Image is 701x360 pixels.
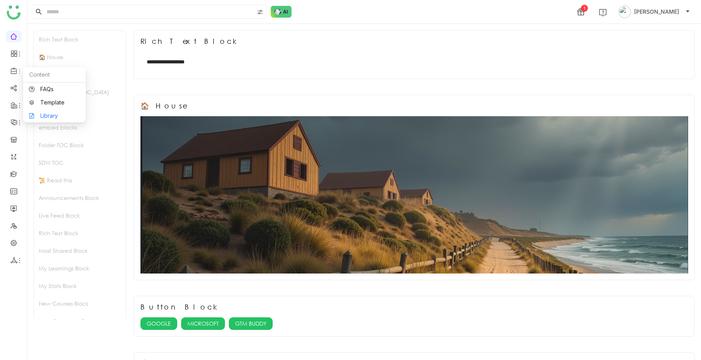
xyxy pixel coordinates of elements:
[34,259,126,277] div: My Learnings Block
[34,312,126,330] div: New Customers Block
[34,189,126,207] div: Announcements Block
[34,277,126,295] div: My Stats Block
[23,67,86,83] div: Content
[140,101,186,110] div: 🏠 House
[34,242,126,259] div: Most Shared Block
[34,31,126,48] div: Rich Text Block
[235,319,266,328] span: GTM BUDDY
[140,37,240,45] div: Rich Text Block
[140,317,177,330] button: GOOGLE
[140,302,220,311] div: Button Block
[34,207,126,224] div: Live Feed Block
[181,317,225,330] button: MICROSOFT
[34,48,126,66] div: 🏠 House
[34,224,126,242] div: Rich Text Block
[34,295,126,312] div: New Courses Block
[140,116,688,274] img: 68553b2292361c547d91f02a
[581,5,588,12] div: 1
[147,319,171,328] span: GOOGLE
[29,113,80,119] a: Library
[29,86,80,92] a: FAQs
[7,5,21,20] img: logo
[34,171,126,189] div: 📜 Read this
[34,119,126,136] div: embed blocks
[618,5,631,18] img: avatar
[617,5,692,18] button: [PERSON_NAME]
[187,319,219,328] span: MICROSOFT
[599,9,607,16] img: help.svg
[34,154,126,171] div: SDW TOC
[34,136,126,154] div: Folder TOC Block
[257,9,263,15] img: search-type.svg
[229,317,273,330] button: GTM BUDDY
[271,6,292,18] img: ask-buddy-normal.svg
[634,7,679,16] span: [PERSON_NAME]
[29,100,80,105] a: Template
